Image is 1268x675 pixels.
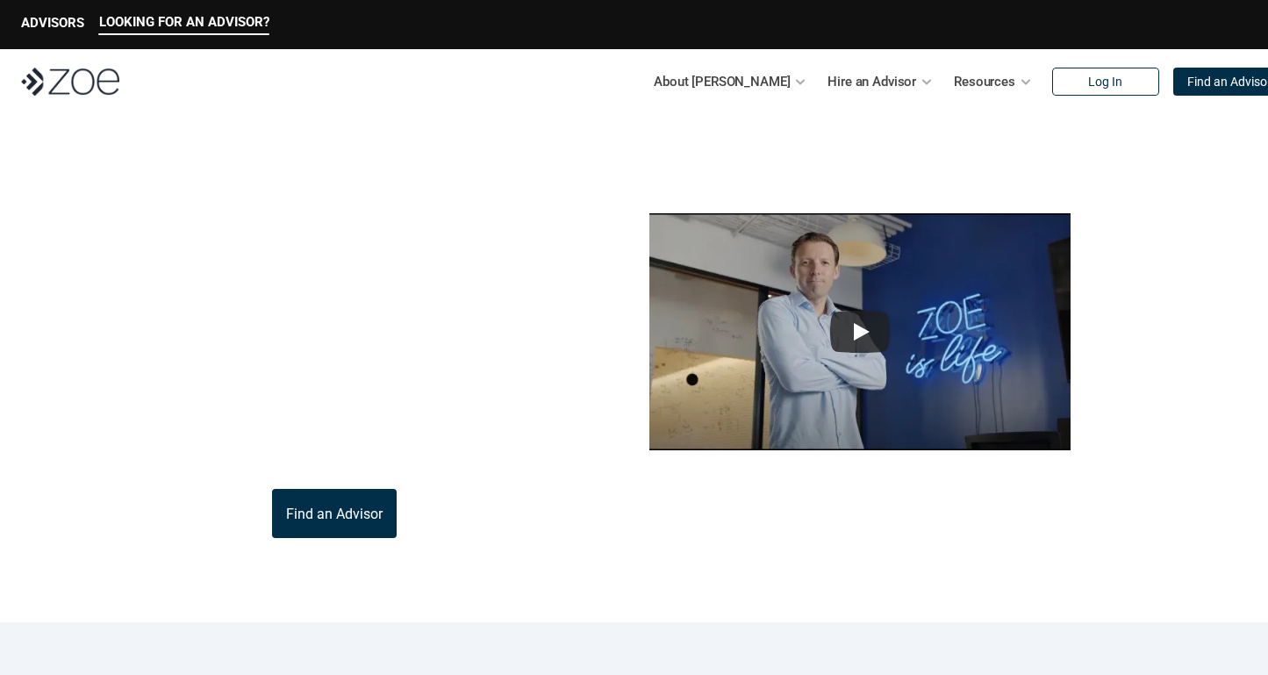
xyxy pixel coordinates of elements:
button: Play [830,311,890,353]
img: sddefault.webp [649,213,1071,450]
p: This video is not investment advice and should not be relied on for such advice or as a substitut... [561,461,1161,482]
p: [PERSON_NAME] is the modern wealth platform that allows you to find, hire, and work with vetted i... [108,278,561,363]
p: What is [PERSON_NAME]? [108,156,525,257]
p: Log In [1088,75,1122,90]
p: Resources [954,68,1015,95]
p: Find an Advisor [286,506,383,522]
p: Hire an Advisor [827,68,916,95]
p: Through [PERSON_NAME]’s platform, you can connect with trusted financial advisors across [GEOGRAP... [108,384,561,468]
a: Log In [1052,68,1159,96]
p: About [PERSON_NAME] [654,68,790,95]
p: LOOKING FOR AN ADVISOR? [99,14,269,30]
a: Find an Advisor [272,489,397,538]
p: ADVISORS [21,15,84,31]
